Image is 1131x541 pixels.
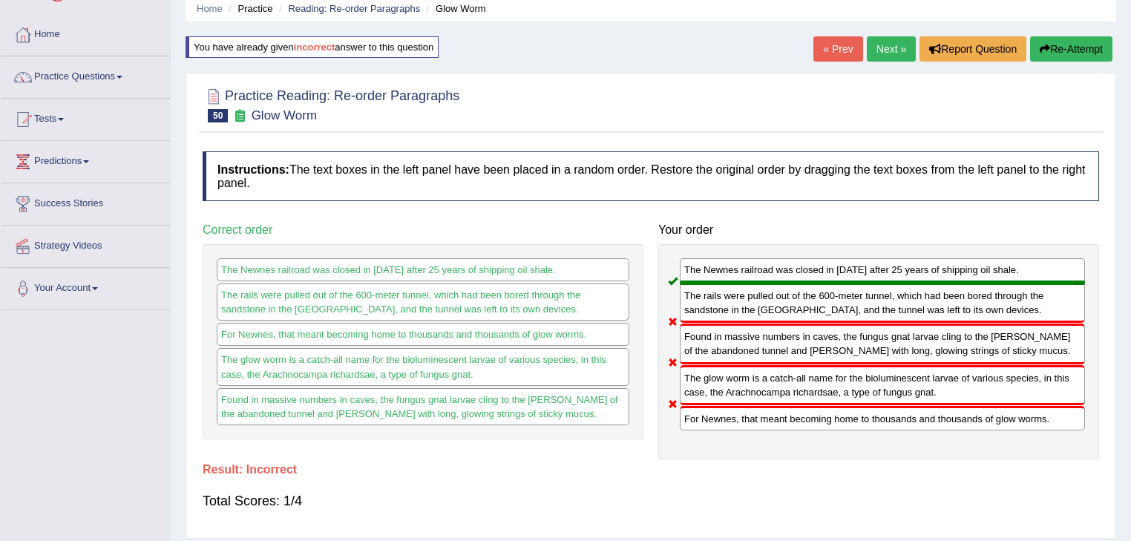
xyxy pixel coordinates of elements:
[658,223,1099,237] h4: Your order
[1,141,170,178] a: Predictions
[680,406,1085,430] div: For Newnes, that meant becoming home to thousands and thousands of glow worms.
[217,163,289,176] b: Instructions:
[1,14,170,51] a: Home
[197,3,223,14] a: Home
[203,463,1099,476] h4: Result:
[217,258,629,281] div: The Newnes railroad was closed in [DATE] after 25 years of shipping oil shale.
[232,109,247,123] small: Exam occurring question
[1030,36,1112,62] button: Re-Attempt
[680,365,1085,405] div: The glow worm is a catch-all name for the bioluminescent larvae of various species, in this case,...
[203,85,459,122] h2: Practice Reading: Re-order Paragraphs
[203,483,1099,519] div: Total Scores: 1/4
[252,108,317,122] small: Glow Worm
[203,151,1099,201] h4: The text boxes in the left panel have been placed in a random order. Restore the original order b...
[217,283,629,321] div: The rails were pulled out of the 600-meter tunnel, which had been bored through the sandstone in ...
[288,3,420,14] a: Reading: Re-order Paragraphs
[867,36,916,62] a: Next »
[1,56,170,94] a: Practice Questions
[423,1,486,16] li: Glow Worm
[208,109,228,122] span: 50
[217,323,629,346] div: For Newnes, that meant becoming home to thousands and thousands of glow worms.
[186,36,439,58] div: You have already given answer to this question
[217,348,629,385] div: The glow worm is a catch-all name for the bioluminescent larvae of various species, in this case,...
[217,388,629,425] div: Found in massive numbers in caves, the fungus gnat larvae cling to the [PERSON_NAME] of the aband...
[919,36,1026,62] button: Report Question
[1,183,170,220] a: Success Stories
[680,258,1085,283] div: The Newnes railroad was closed in [DATE] after 25 years of shipping oil shale.
[680,283,1085,323] div: The rails were pulled out of the 600-meter tunnel, which had been bored through the sandstone in ...
[225,1,272,16] li: Practice
[1,268,170,305] a: Your Account
[680,324,1085,364] div: Found in massive numbers in caves, the fungus gnat larvae cling to the [PERSON_NAME] of the aband...
[203,223,643,237] h4: Correct order
[813,36,862,62] a: « Prev
[294,42,335,53] b: incorrect
[1,226,170,263] a: Strategy Videos
[1,99,170,136] a: Tests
